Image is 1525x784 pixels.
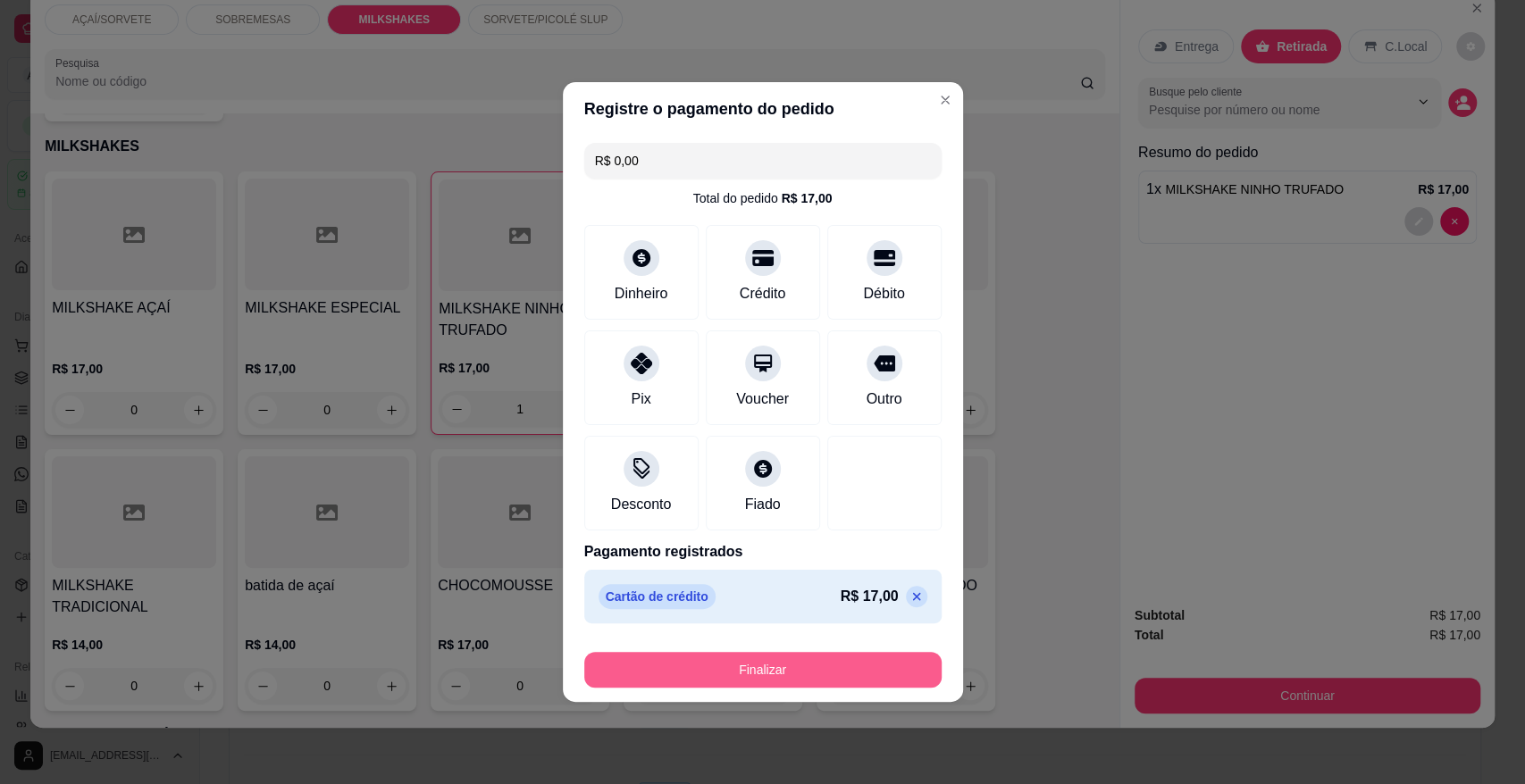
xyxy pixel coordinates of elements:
div: Voucher [736,388,789,410]
div: R$ 17,00 [782,189,833,207]
input: Ex.: hambúrguer de cordeiro [595,143,931,179]
div: Débito [863,283,904,304]
div: Outro [866,388,901,410]
div: Fiado [744,494,780,515]
div: Desconto [611,494,672,515]
div: Total do pedido [693,189,833,207]
p: Cartão de crédito [599,584,716,609]
p: Pagamento registrados [584,541,942,563]
header: Registre o pagamento do pedido [563,82,963,136]
p: R$ 17,00 [841,586,899,607]
button: Finalizar [584,652,942,688]
div: Pix [631,388,650,410]
div: Dinheiro [615,283,668,304]
div: Crédito [740,283,786,304]
button: Close [931,86,959,114]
